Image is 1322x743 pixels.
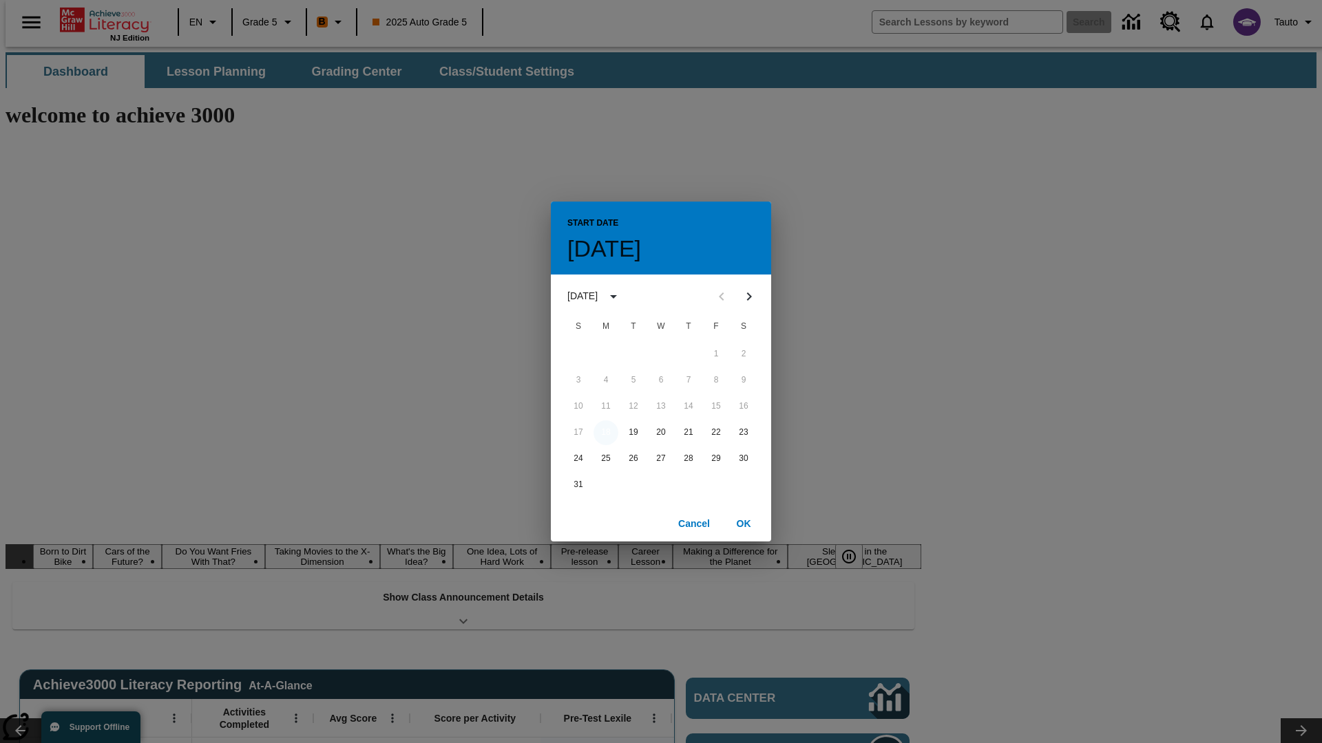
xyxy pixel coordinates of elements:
[566,473,591,497] button: 31
[704,446,728,471] button: 29
[621,313,646,341] span: Tuesday
[731,420,756,445] button: 23
[735,283,763,310] button: Next month
[594,446,618,471] button: 25
[566,313,591,341] span: Sunday
[567,213,618,235] span: Start Date
[676,313,701,341] span: Thursday
[672,511,716,537] button: Cancel
[594,313,618,341] span: Monday
[649,446,673,471] button: 27
[676,420,701,445] button: 21
[704,313,728,341] span: Friday
[649,313,673,341] span: Wednesday
[602,285,625,308] button: calendar view is open, switch to year view
[566,446,591,471] button: 24
[621,446,646,471] button: 26
[722,511,766,537] button: OK
[594,420,618,445] button: 18
[621,420,646,445] button: 19
[567,289,598,303] div: [DATE]
[676,446,701,471] button: 28
[731,446,756,471] button: 30
[567,235,641,263] h4: [DATE]
[731,313,756,341] span: Saturday
[704,420,728,445] button: 22
[649,420,673,445] button: 20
